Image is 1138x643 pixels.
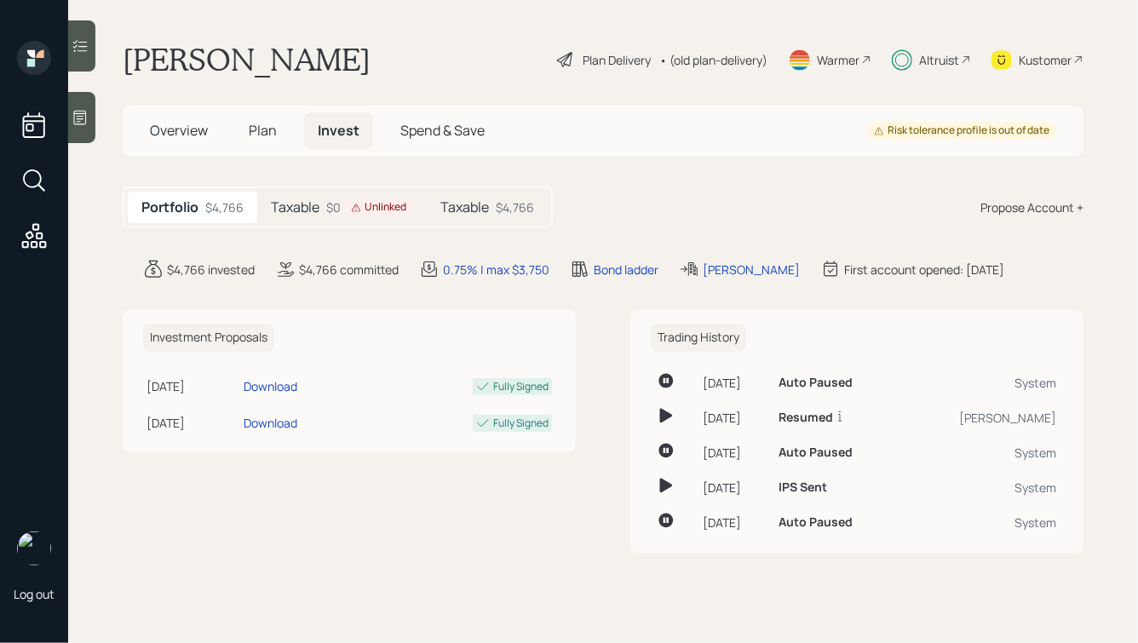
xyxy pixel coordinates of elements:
[493,379,549,394] div: Fully Signed
[703,261,800,278] div: [PERSON_NAME]
[817,51,859,69] div: Warmer
[249,121,277,140] span: Plan
[703,514,765,531] div: [DATE]
[779,410,833,425] h6: Resumed
[907,479,1056,497] div: System
[443,261,549,278] div: 0.75% | max $3,750
[907,444,1056,462] div: System
[980,198,1083,216] div: Propose Account +
[147,414,237,432] div: [DATE]
[907,374,1056,392] div: System
[703,409,765,427] div: [DATE]
[440,199,489,215] h5: Taxable
[919,51,959,69] div: Altruist
[779,515,853,530] h6: Auto Paused
[143,324,274,352] h6: Investment Proposals
[779,445,853,460] h6: Auto Paused
[351,200,406,215] div: Unlinked
[141,199,198,215] h5: Portfolio
[318,121,359,140] span: Invest
[779,376,853,390] h6: Auto Paused
[400,121,485,140] span: Spend & Save
[651,324,746,352] h6: Trading History
[326,198,413,216] div: $0
[874,123,1049,138] div: Risk tolerance profile is out of date
[659,51,767,69] div: • (old plan-delivery)
[150,121,208,140] span: Overview
[844,261,1004,278] div: First account opened: [DATE]
[907,514,1056,531] div: System
[703,479,765,497] div: [DATE]
[703,444,765,462] div: [DATE]
[907,409,1056,427] div: [PERSON_NAME]
[299,261,399,278] div: $4,766 committed
[17,531,51,565] img: hunter_neumayer.jpg
[703,374,765,392] div: [DATE]
[123,41,371,78] h1: [PERSON_NAME]
[244,377,297,395] div: Download
[496,198,534,216] div: $4,766
[493,416,549,431] div: Fully Signed
[244,414,297,432] div: Download
[779,480,827,495] h6: IPS Sent
[167,261,255,278] div: $4,766 invested
[14,586,55,602] div: Log out
[1019,51,1072,69] div: Kustomer
[205,198,244,216] div: $4,766
[147,377,237,395] div: [DATE]
[271,199,319,215] h5: Taxable
[594,261,658,278] div: Bond ladder
[583,51,651,69] div: Plan Delivery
